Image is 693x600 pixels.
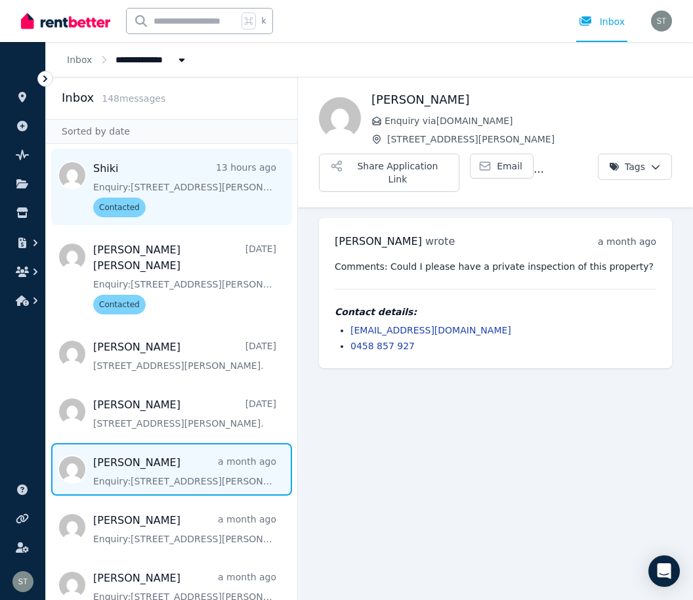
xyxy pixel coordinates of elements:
a: Shiki13 hours agoEnquiry:[STREET_ADDRESS][PERSON_NAME].Contacted [93,161,276,217]
img: Shashank Dave [319,97,361,139]
a: Email [470,154,534,179]
a: [EMAIL_ADDRESS][DOMAIN_NAME] [350,325,511,335]
span: [PERSON_NAME] [335,235,422,247]
img: Samantha Thomas [12,571,33,592]
span: [STREET_ADDRESS][PERSON_NAME] [387,133,672,146]
nav: Breadcrumb [46,42,209,77]
h2: Inbox [62,89,94,107]
a: 0458 857 927 [350,341,415,351]
span: k [261,16,266,26]
button: Share Application Link [319,154,459,192]
h1: [PERSON_NAME] [371,91,672,109]
img: Samantha Thomas [651,11,672,32]
span: Email [497,160,522,173]
span: Enquiry via [DOMAIN_NAME] [385,114,672,127]
div: Open Intercom Messenger [648,555,680,587]
button: Tags [598,154,672,180]
a: [PERSON_NAME][DATE][STREET_ADDRESS][PERSON_NAME]. [93,397,276,430]
h4: Contact details: [335,305,656,318]
a: Inbox [67,54,92,65]
span: Call [566,160,583,173]
a: [PERSON_NAME]a month agoEnquiry:[STREET_ADDRESS][PERSON_NAME]. [93,455,276,488]
a: [PERSON_NAME]a month agoEnquiry:[STREET_ADDRESS][PERSON_NAME]. [93,513,276,546]
div: Sorted by date [46,119,297,144]
span: 148 message s [102,93,165,104]
time: a month ago [598,236,656,247]
img: RentBetter [21,11,110,31]
a: [PERSON_NAME] [PERSON_NAME][DATE]Enquiry:[STREET_ADDRESS][PERSON_NAME].Contacted [93,242,276,314]
div: Inbox [579,15,625,28]
pre: Comments: Could I please have a private inspection of this property? [335,260,656,273]
span: wrote [425,235,455,247]
span: Tags [609,160,645,173]
a: [PERSON_NAME][DATE][STREET_ADDRESS][PERSON_NAME]. [93,339,276,372]
a: Call [539,154,594,179]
